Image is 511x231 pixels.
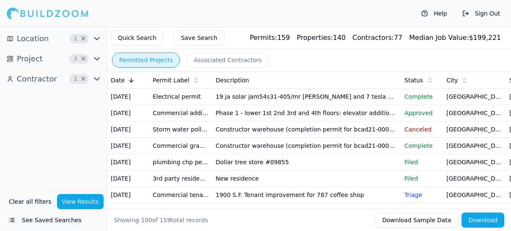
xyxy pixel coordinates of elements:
td: [GEOGRAPHIC_DATA] [443,154,506,171]
button: See Saved Searches [3,213,104,228]
td: plumbing chp permit [149,154,212,171]
p: Approved [404,109,440,117]
button: Permitted Projects [112,52,180,68]
button: Download Sample Data [375,213,458,228]
p: Complete [404,92,440,101]
p: Filed [404,207,440,215]
td: [GEOGRAPHIC_DATA] [443,203,506,220]
td: [DATE] [107,121,149,138]
div: 159 [250,33,290,43]
button: Clear all filters [7,194,54,209]
span: Clear Contractor filters [80,77,86,81]
span: Location [17,33,49,45]
button: Contractor2Clear Contractor filters [3,72,104,86]
td: Constructor warehouse (completion permit for bcad21-00015) [212,138,401,154]
td: [GEOGRAPHIC_DATA] [443,138,506,154]
td: Phase 1 - lower 1st 2nd 3rd and 4th floors: elevator addition to all floors. Alterations to lower... [212,105,401,121]
td: Residential management district [149,203,212,220]
button: Project3Clear Project filters [3,52,104,66]
button: Associated Contractors [187,52,269,68]
td: Commercial grading [149,138,212,154]
span: Permits: [250,34,277,42]
td: 1900 S.F. Tenant improvement for 787 coffee shop [212,187,401,203]
td: Commercial addition [149,105,212,121]
td: [DATE] [107,203,149,220]
td: [DATE] [107,89,149,105]
span: 159 [160,217,171,223]
p: Triage [404,191,440,199]
span: Properties: [297,34,333,42]
span: Contractors: [352,34,394,42]
td: 3rd party residential new [149,171,212,187]
span: Description [216,76,249,84]
span: Status [404,76,423,84]
span: Clear Project filters [80,57,86,61]
button: Save Search [174,30,224,45]
button: Quick Search [111,30,164,45]
p: Filed [404,174,440,183]
p: Filed [404,158,440,166]
td: New residence [212,171,401,187]
td: Electrical permit [149,89,212,105]
div: Showing of total records [114,216,208,224]
td: [GEOGRAPHIC_DATA] [443,187,506,203]
td: Constructor warehouse (completion permit for bcad21-00015) [212,121,401,138]
button: Location2Clear Location filters [3,32,104,45]
button: View Results [57,194,104,209]
td: [GEOGRAPHIC_DATA] [443,171,506,187]
button: Sign Out [458,7,504,20]
span: Project [17,53,43,65]
td: [DATE] [107,187,149,203]
button: Download [461,213,504,228]
span: City [446,76,458,84]
div: $ 199,221 [409,33,501,43]
td: Dollar tree store #09855 [212,154,401,171]
td: [DATE] [107,105,149,121]
span: 2 [71,34,80,43]
span: 100 [141,217,152,223]
span: Date [111,76,125,84]
span: Median Job Value: [409,34,469,42]
button: Help [417,7,451,20]
span: 3 [71,55,80,63]
td: Storm water pollution prevention construction permit [149,121,212,138]
div: 140 [297,33,346,43]
td: [DATE] [107,171,149,187]
td: [DATE] [107,154,149,171]
td: [GEOGRAPHIC_DATA] [443,121,506,138]
td: [GEOGRAPHIC_DATA] [443,89,506,105]
span: Clear Location filters [80,37,86,41]
span: Contractor [17,73,57,85]
span: 2 [71,75,80,83]
td: New residence [212,203,401,220]
td: [GEOGRAPHIC_DATA] [443,105,506,121]
td: 19 ja solar jam54s31-405/mr [PERSON_NAME] and 7 tesla mci rsd on existing flat roof structure til... [212,89,401,105]
p: Complete [404,142,440,150]
td: [DATE] [107,138,149,154]
td: Commercial tenant improvement [149,187,212,203]
div: 77 [352,33,402,43]
p: Canceled [404,125,440,134]
span: Permit Label [153,76,189,84]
